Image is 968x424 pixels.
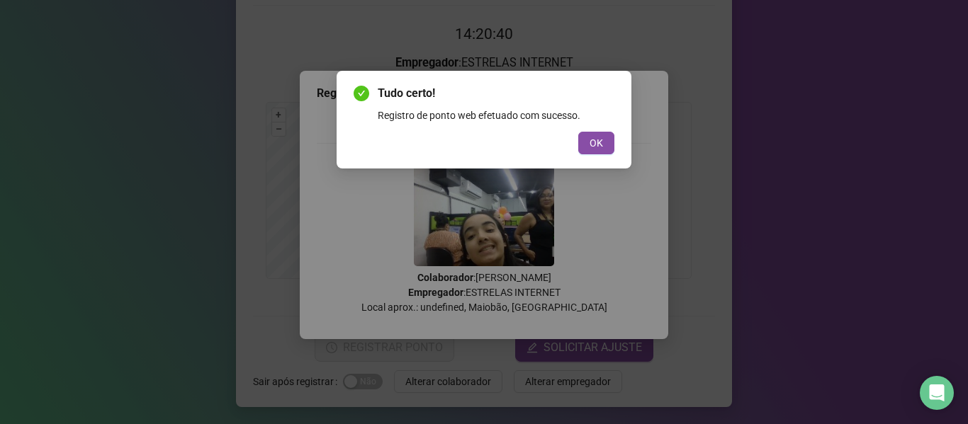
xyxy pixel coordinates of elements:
span: Tudo certo! [378,85,614,102]
button: OK [578,132,614,154]
span: OK [590,135,603,151]
div: Registro de ponto web efetuado com sucesso. [378,108,614,123]
div: Open Intercom Messenger [920,376,954,410]
span: check-circle [354,86,369,101]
